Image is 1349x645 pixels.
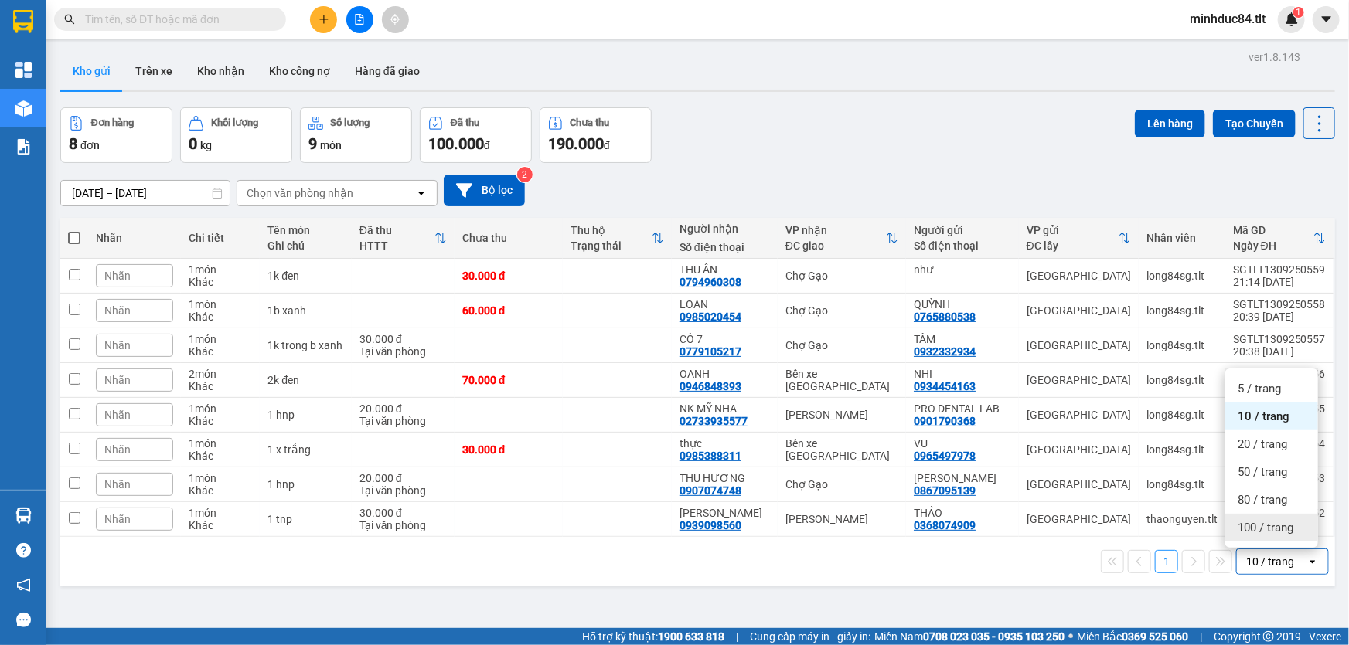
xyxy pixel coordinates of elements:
div: 0779105217 [680,345,741,358]
svg: open [415,187,428,199]
div: Bến xe [GEOGRAPHIC_DATA] [785,437,898,462]
th: Toggle SortBy [1225,218,1334,259]
button: 1 [1155,550,1178,573]
div: long84sg.tlt [1146,270,1218,282]
div: Khác [189,311,252,323]
div: [GEOGRAPHIC_DATA] [1027,443,1131,456]
button: file-add [346,6,373,33]
div: [PERSON_NAME] [785,513,898,525]
span: 20 / trang [1238,436,1287,452]
div: THẢO [914,507,1011,519]
div: Bến xe [GEOGRAPHIC_DATA] [785,368,898,392]
button: Đơn hàng8đơn [60,107,172,163]
div: 1 món [189,472,252,484]
div: Chợ Gạo [785,304,898,317]
div: 30.000 đ [462,270,556,282]
span: 190.000 [548,134,604,153]
div: Khác [189,415,252,427]
div: Người gửi [914,224,1011,236]
div: [GEOGRAPHIC_DATA] [1027,374,1131,386]
span: Miền Nam [874,628,1065,645]
strong: 1900 633 818 [658,630,724,643]
span: đơn [80,139,100,151]
img: solution-icon [15,139,32,155]
div: Đơn hàng [91,117,134,128]
div: QUỲNH [914,298,1011,311]
div: 0939098560 [680,519,741,531]
span: Nhãn [104,409,131,421]
span: 10 / trang [1238,409,1289,424]
span: Nhãn [104,339,131,351]
div: ĐC giao [785,239,886,252]
span: Nhãn [104,443,131,456]
button: Bộ lọc [444,175,525,206]
div: 1 món [189,263,252,276]
div: 60.000 đ [462,304,556,317]
div: THU HƯƠNG [680,472,770,484]
div: 0901790368 [914,415,976,427]
span: plus [319,14,329,25]
button: Trên xe [123,53,185,90]
span: 80 / trang [1238,492,1287,508]
div: 10 / trang [1246,554,1294,569]
div: Khối lượng [211,117,258,128]
button: Kho nhận [185,53,257,90]
div: 0932332934 [914,345,976,358]
div: Ngày ĐH [1233,239,1313,252]
div: Chợ Gạo [785,270,898,282]
div: 20.000 đ [359,402,447,415]
div: 1 hnp [267,409,343,421]
div: SGTLT1309250557 [1233,333,1326,345]
button: Khối lượng0kg [180,107,292,163]
sup: 2 [517,167,533,182]
div: 1k đen [267,270,343,282]
div: MINH THẮNG [914,472,1011,484]
div: 30.000 đ [359,333,447,345]
div: Người nhận [680,222,770,235]
div: Nhãn [96,232,173,244]
span: | [1200,628,1202,645]
div: 20:39 [DATE] [1233,311,1326,323]
ul: Menu [1225,368,1318,548]
div: VU [914,437,1011,450]
div: Khác [189,450,252,462]
img: warehouse-icon [15,100,32,117]
span: question-circle [16,543,31,558]
div: 0907074748 [680,484,741,497]
button: Tạo Chuyến [1213,110,1296,137]
img: dashboard-icon [15,62,32,78]
img: logo-vxr [13,10,33,33]
div: Số lượng [331,117,370,128]
div: 1 x trắng [267,443,343,456]
div: 0985388311 [680,450,741,462]
div: VP gửi [1027,224,1119,236]
div: 1 món [189,507,252,519]
div: Chi tiết [189,232,252,244]
div: 0934454163 [914,380,976,392]
div: 0985020454 [680,311,741,323]
div: ver 1.8.143 [1249,49,1300,66]
sup: 1 [1293,7,1304,18]
div: Tên món [267,224,343,236]
strong: 0708 023 035 - 0935 103 250 [923,630,1065,643]
div: SGTLT1309250559 [1233,263,1326,276]
div: 0965497978 [914,450,976,462]
div: 1b xanh [267,304,343,317]
div: 0867095139 [914,484,976,497]
span: Nhãn [104,478,131,491]
span: | [736,628,738,645]
div: long84sg.tlt [1146,339,1218,351]
div: Khác [189,276,252,288]
div: long84sg.tlt [1146,443,1218,456]
div: Tại văn phòng [359,519,447,531]
div: PRO DENTAL LAB [914,402,1011,415]
span: 1 [1296,7,1301,18]
span: đ [484,139,490,151]
div: 1 tnp [267,513,343,525]
th: Toggle SortBy [352,218,455,259]
div: 0368074909 [914,519,976,531]
div: 2 món [189,368,252,380]
span: 9 [308,134,317,153]
th: Toggle SortBy [778,218,906,259]
div: 20:38 [DATE] [1233,345,1326,358]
